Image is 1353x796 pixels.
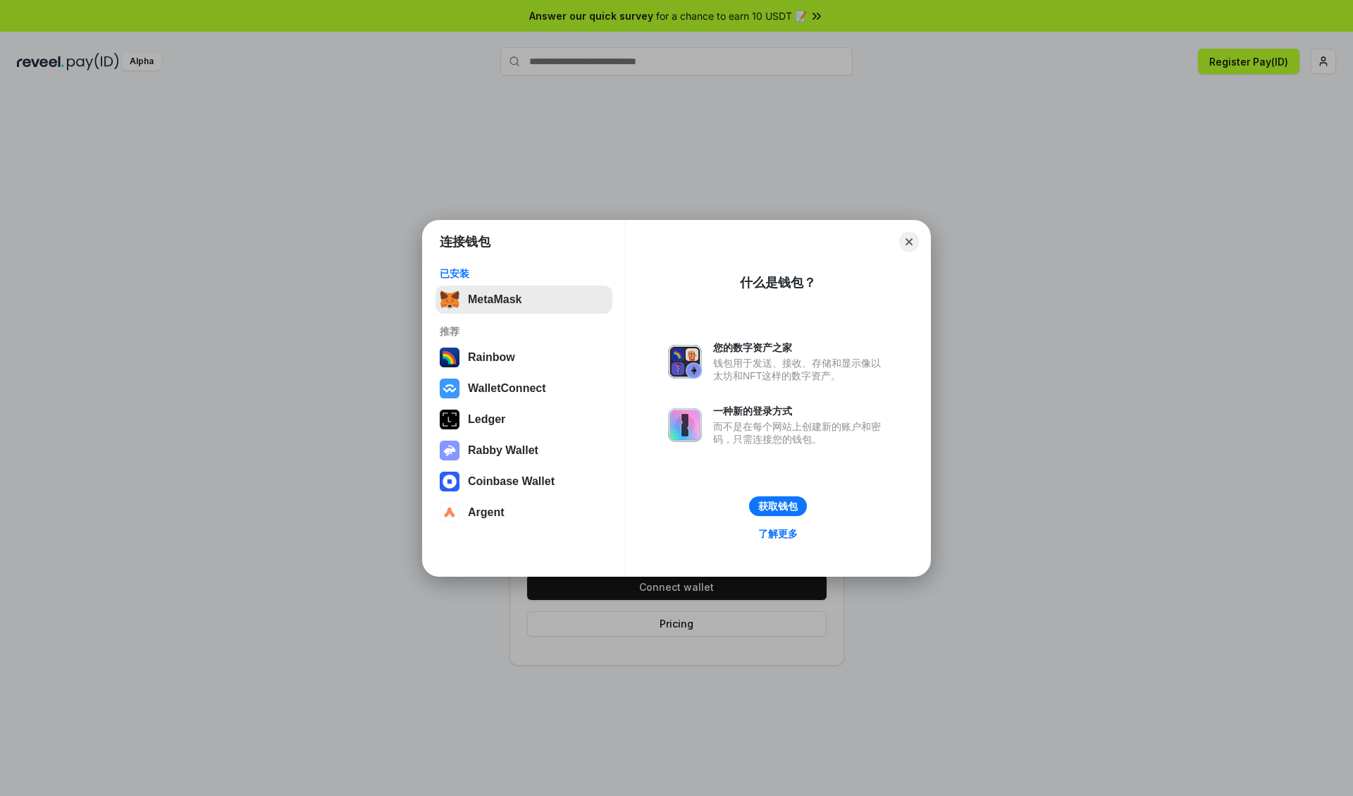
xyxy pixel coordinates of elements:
[435,343,612,372] button: Rainbow
[468,444,538,457] div: Rabby Wallet
[668,408,702,442] img: svg+xml,%3Csvg%20xmlns%3D%22http%3A%2F%2Fwww.w3.org%2F2000%2Fsvg%22%20fill%3D%22none%22%20viewBox...
[440,503,459,522] img: svg+xml,%3Csvg%20width%3D%2228%22%20height%3D%2228%22%20viewBox%3D%220%200%2028%2028%22%20fill%3D...
[440,233,490,250] h1: 连接钱包
[758,500,798,513] div: 获取钱包
[468,293,521,306] div: MetaMask
[749,496,807,516] button: 获取钱包
[468,382,546,395] div: WalletConnect
[758,527,798,540] div: 了解更多
[440,348,459,367] img: svg+xml,%3Csvg%20width%3D%22120%22%20height%3D%22120%22%20viewBox%3D%220%200%20120%20120%22%20fil...
[440,410,459,429] img: svg+xml,%3Csvg%20xmlns%3D%22http%3A%2F%2Fwww.w3.org%2F2000%2Fsvg%22%20width%3D%2228%22%20height%3...
[668,345,702,379] img: svg+xml,%3Csvg%20xmlns%3D%22http%3A%2F%2Fwww.w3.org%2F2000%2Fsvg%22%20fill%3D%22none%22%20viewBox...
[750,525,806,543] a: 了解更多
[435,498,612,527] button: Argent
[440,472,459,491] img: svg+xml,%3Csvg%20width%3D%2228%22%20height%3D%2228%22%20viewBox%3D%220%200%2028%2028%22%20fill%3D...
[435,405,612,434] button: Ledger
[468,475,555,488] div: Coinbase Wallet
[435,436,612,465] button: Rabby Wallet
[468,351,515,364] div: Rainbow
[440,325,608,338] div: 推荐
[435,286,612,314] button: MetaMask
[435,374,612,403] button: WalletConnect
[713,405,888,417] div: 一种新的登录方式
[468,506,505,519] div: Argent
[440,379,459,398] img: svg+xml,%3Csvg%20width%3D%2228%22%20height%3D%2228%22%20viewBox%3D%220%200%2028%2028%22%20fill%3D...
[713,357,888,382] div: 钱包用于发送、接收、存储和显示像以太坊和NFT这样的数字资产。
[740,274,816,291] div: 什么是钱包？
[713,341,888,354] div: 您的数字资产之家
[440,441,459,460] img: svg+xml,%3Csvg%20xmlns%3D%22http%3A%2F%2Fwww.w3.org%2F2000%2Fsvg%22%20fill%3D%22none%22%20viewBox...
[440,290,459,310] img: svg+xml,%3Csvg%20fill%3D%22none%22%20height%3D%2233%22%20viewBox%3D%220%200%2035%2033%22%20width%...
[713,420,888,446] div: 而不是在每个网站上创建新的账户和密码，只需连接您的钱包。
[468,413,505,426] div: Ledger
[899,232,919,252] button: Close
[440,267,608,280] div: 已安装
[435,467,612,496] button: Coinbase Wallet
